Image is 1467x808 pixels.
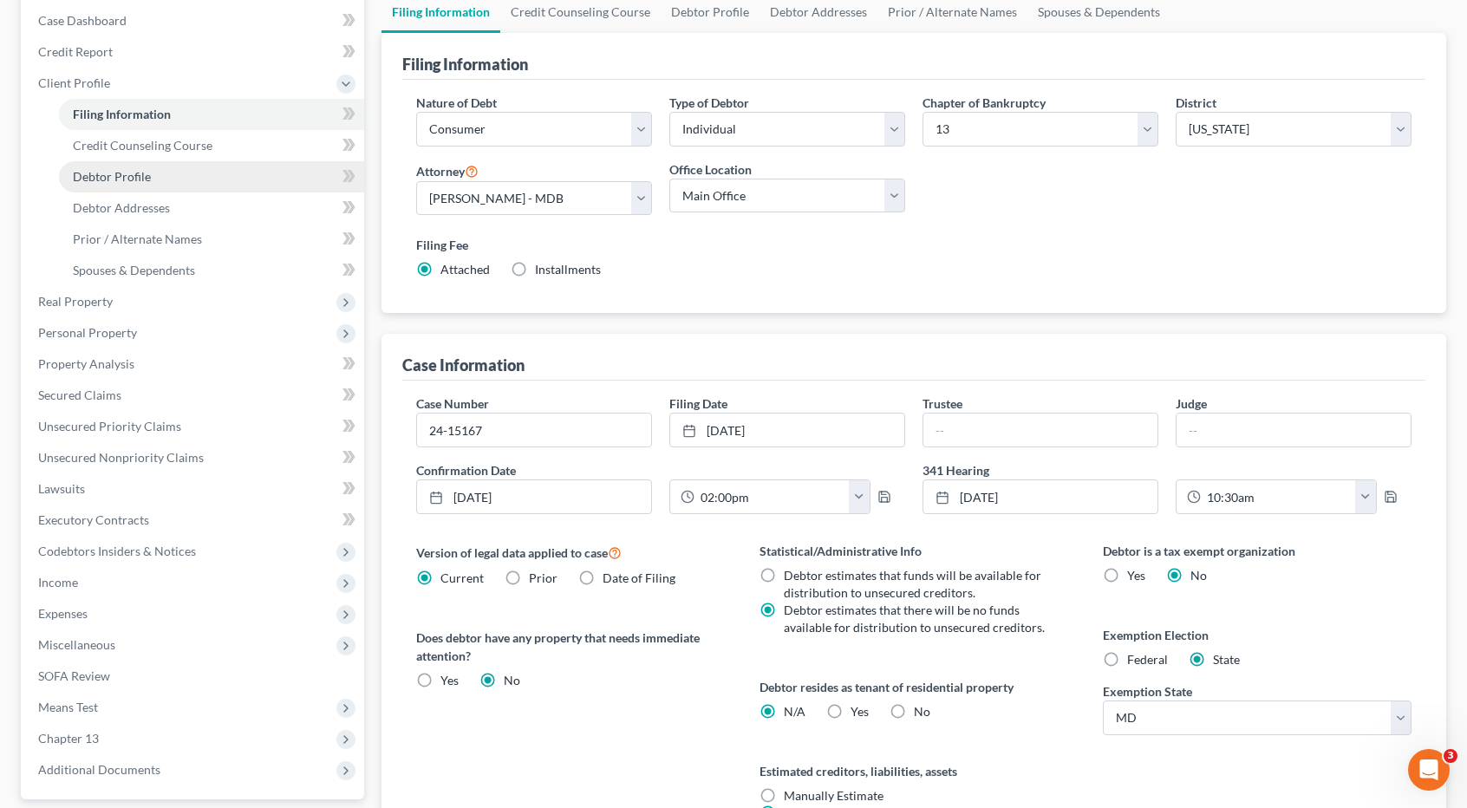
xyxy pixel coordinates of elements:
[669,94,749,112] label: Type of Debtor
[669,394,727,413] label: Filing Date
[416,236,1412,254] label: Filing Fee
[38,575,78,590] span: Income
[38,388,121,402] span: Secured Claims
[59,192,364,224] a: Debtor Addresses
[59,99,364,130] a: Filing Information
[1177,414,1411,446] input: --
[38,419,181,433] span: Unsecured Priority Claims
[38,450,204,465] span: Unsecured Nonpriority Claims
[1127,652,1168,667] span: Federal
[73,231,202,246] span: Prior / Alternate Names
[1213,652,1240,667] span: State
[24,411,364,442] a: Unsecured Priority Claims
[440,262,490,277] span: Attached
[402,54,528,75] div: Filing Information
[784,704,805,719] span: N/A
[760,542,1068,560] label: Statistical/Administrative Info
[914,461,1420,479] label: 341 Hearing
[38,512,149,527] span: Executory Contracts
[38,544,196,558] span: Codebtors Insiders & Notices
[784,568,1041,600] span: Debtor estimates that funds will be available for distribution to unsecured creditors.
[416,94,497,112] label: Nature of Debt
[417,414,651,446] input: Enter case number...
[38,325,137,340] span: Personal Property
[59,130,364,161] a: Credit Counseling Course
[603,570,675,585] span: Date of Filing
[670,414,904,446] a: [DATE]
[416,542,725,563] label: Version of legal data applied to case
[1103,542,1412,560] label: Debtor is a tax exempt organization
[24,442,364,473] a: Unsecured Nonpriority Claims
[784,788,883,803] span: Manually Estimate
[38,294,113,309] span: Real Property
[1190,568,1207,583] span: No
[73,107,171,121] span: Filing Information
[38,44,113,59] span: Credit Report
[417,480,651,513] a: [DATE]
[923,480,1157,513] a: [DATE]
[760,678,1068,696] label: Debtor resides as tenant of residential property
[1176,394,1207,413] label: Judge
[59,224,364,255] a: Prior / Alternate Names
[24,36,364,68] a: Credit Report
[38,637,115,652] span: Miscellaneous
[73,200,170,215] span: Debtor Addresses
[24,661,364,692] a: SOFA Review
[38,668,110,683] span: SOFA Review
[1103,626,1412,644] label: Exemption Election
[440,570,484,585] span: Current
[923,94,1046,112] label: Chapter of Bankruptcy
[24,380,364,411] a: Secured Claims
[73,169,151,184] span: Debtor Profile
[38,356,134,371] span: Property Analysis
[416,394,489,413] label: Case Number
[851,704,869,719] span: Yes
[24,5,364,36] a: Case Dashboard
[784,603,1045,635] span: Debtor estimates that there will be no funds available for distribution to unsecured creditors.
[914,704,930,719] span: No
[440,673,459,687] span: Yes
[38,731,99,746] span: Chapter 13
[38,13,127,28] span: Case Dashboard
[24,349,364,380] a: Property Analysis
[38,606,88,621] span: Expenses
[923,394,962,413] label: Trustee
[38,762,160,777] span: Additional Documents
[402,355,525,375] div: Case Information
[59,255,364,286] a: Spouses & Dependents
[1127,568,1145,583] span: Yes
[694,480,850,513] input: -- : --
[923,414,1157,446] input: --
[1408,749,1450,791] iframe: Intercom live chat
[535,262,601,277] span: Installments
[760,762,1068,780] label: Estimated creditors, liabilities, assets
[1201,480,1356,513] input: -- : --
[38,700,98,714] span: Means Test
[529,570,557,585] span: Prior
[669,160,752,179] label: Office Location
[73,263,195,277] span: Spouses & Dependents
[1176,94,1216,112] label: District
[416,629,725,665] label: Does debtor have any property that needs immediate attention?
[59,161,364,192] a: Debtor Profile
[38,481,85,496] span: Lawsuits
[38,75,110,90] span: Client Profile
[407,461,914,479] label: Confirmation Date
[1444,749,1457,763] span: 3
[504,673,520,687] span: No
[24,473,364,505] a: Lawsuits
[416,160,479,181] label: Attorney
[24,505,364,536] a: Executory Contracts
[1103,682,1192,700] label: Exemption State
[73,138,212,153] span: Credit Counseling Course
